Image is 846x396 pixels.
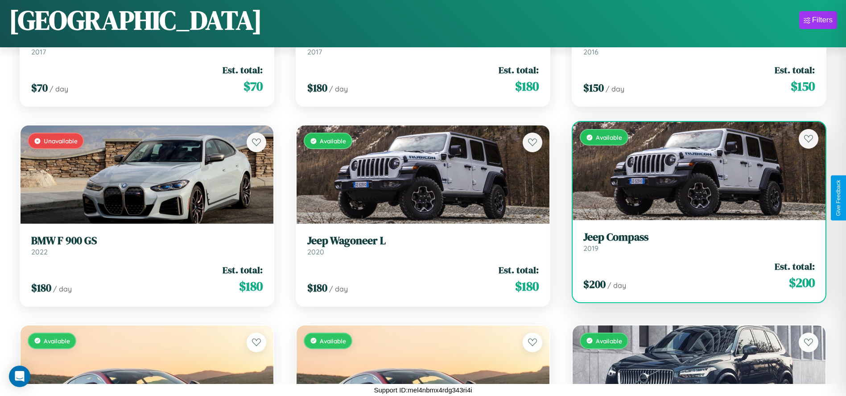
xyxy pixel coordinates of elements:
span: Est. total: [775,260,815,273]
h3: Jeep Compass [583,231,815,244]
span: / day [329,284,348,293]
span: Est. total: [499,63,539,76]
span: $ 180 [307,80,327,95]
span: / day [606,84,624,93]
span: $ 180 [515,77,539,95]
span: / day [607,281,626,290]
h3: Aston [PERSON_NAME] DBX [31,34,263,47]
span: Unavailable [44,137,78,145]
span: Est. total: [223,63,263,76]
h1: [GEOGRAPHIC_DATA] [9,2,262,38]
span: $ 70 [31,80,48,95]
span: $ 70 [243,77,263,95]
span: Available [596,337,622,345]
span: 2017 [31,47,46,56]
span: Est. total: [223,263,263,276]
span: / day [329,84,348,93]
span: Available [44,337,70,345]
span: Est. total: [775,63,815,76]
span: Available [320,137,346,145]
span: $ 180 [31,280,51,295]
h3: Jeep Wagoneer L [307,234,539,247]
div: Open Intercom Messenger [9,366,30,387]
button: Filters [799,11,837,29]
span: 2017 [307,47,322,56]
span: $ 200 [583,277,606,292]
span: Est. total: [499,263,539,276]
span: $ 180 [307,280,327,295]
span: / day [53,284,72,293]
span: $ 150 [791,77,815,95]
span: 2019 [583,244,598,253]
span: $ 150 [583,80,604,95]
a: Jeep Compass2019 [583,231,815,253]
span: Available [320,337,346,345]
span: 2020 [307,247,324,256]
span: / day [50,84,68,93]
div: Give Feedback [835,180,842,216]
span: $ 180 [515,277,539,295]
span: $ 200 [789,274,815,292]
div: Filters [812,16,833,25]
h3: BMW F 900 GS [31,234,263,247]
span: 2022 [31,247,48,256]
span: 2016 [583,47,598,56]
a: BMW F 900 GS2022 [31,234,263,256]
p: Support ID: mel4nbmx4rdg343ri4i [374,384,472,396]
span: $ 180 [239,277,263,295]
span: Available [596,133,622,141]
a: Jeep Wagoneer L2020 [307,234,539,256]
